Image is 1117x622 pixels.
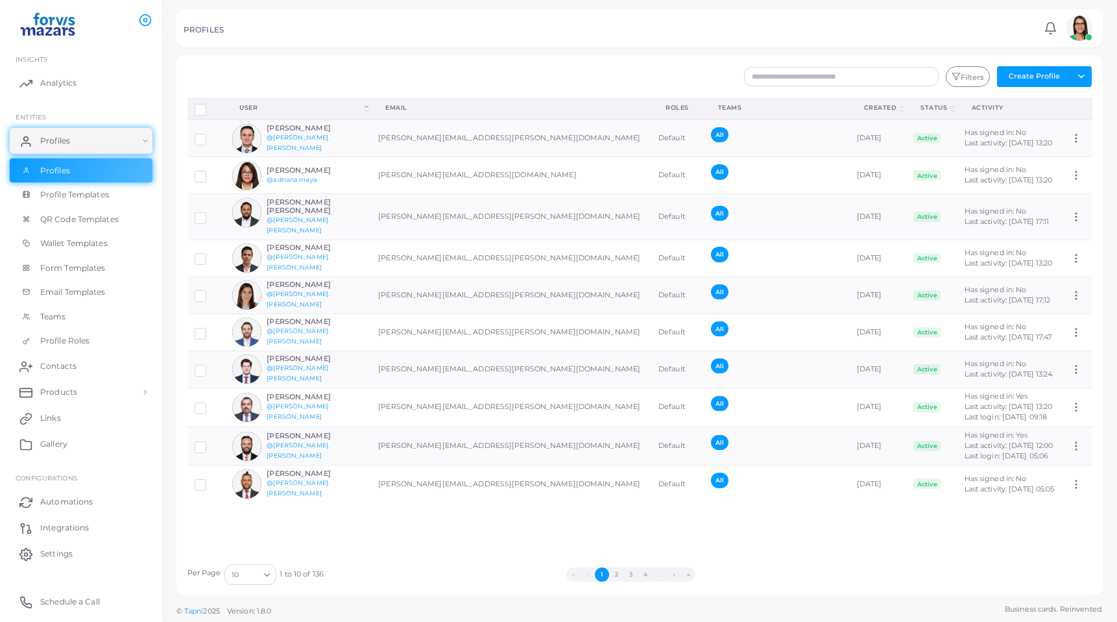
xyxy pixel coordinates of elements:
[232,124,261,153] img: avatar
[40,335,90,347] span: Profile Roles
[385,103,637,112] div: Email
[1063,15,1096,41] a: avatar
[40,438,67,450] span: Gallery
[227,606,272,616] span: Version: 1.8.0
[965,412,1048,421] span: Last login: [DATE] 09:18
[40,77,77,89] span: Analytics
[965,258,1053,267] span: Last activity: [DATE] 13:20
[850,277,907,314] td: [DATE]
[371,119,651,157] td: [PERSON_NAME][EMAIL_ADDRESS][PERSON_NAME][DOMAIN_NAME]
[711,473,728,488] span: All
[10,329,152,353] a: Profile Roles
[972,103,1049,112] div: activity
[651,314,704,351] td: Default
[965,441,1053,450] span: Last activity: [DATE] 12:00
[40,522,89,534] span: Integrations
[965,128,1027,137] span: Has signed in: No
[651,466,704,503] td: Default
[187,98,226,119] th: Row-selection
[240,567,259,582] input: Search for option
[965,138,1053,147] span: Last activity: [DATE] 13:20
[16,113,46,121] span: ENTITIES
[10,379,152,405] a: Products
[10,515,152,541] a: Integrations
[267,403,330,420] a: @[PERSON_NAME].[PERSON_NAME]
[232,432,261,461] img: avatar
[850,351,907,388] td: [DATE]
[651,277,704,314] td: Default
[965,392,1028,401] span: Has signed in: Yes
[10,231,152,256] a: Wallet Templates
[965,369,1053,379] span: Last activity: [DATE] 13:24
[651,427,704,466] td: Default
[40,386,77,398] span: Products
[371,466,651,503] td: [PERSON_NAME][EMAIL_ADDRESS][PERSON_NAME][DOMAIN_NAME]
[965,322,1027,331] span: Has signed in: No
[40,165,70,177] span: Profiles
[850,314,907,351] td: [DATE]
[997,66,1071,87] button: Create Profile
[913,364,941,375] span: Active
[850,157,907,194] td: [DATE]
[965,217,1050,226] span: Last activity: [DATE] 17:11
[267,393,362,401] h6: [PERSON_NAME]
[267,432,362,440] h6: [PERSON_NAME]
[267,198,362,215] h6: [PERSON_NAME] [PERSON_NAME]
[40,286,106,298] span: Email Templates
[10,256,152,280] a: Form Templates
[232,568,239,582] span: 10
[267,479,330,497] a: @[PERSON_NAME].[PERSON_NAME]
[965,359,1027,368] span: Has signed in: No
[10,489,152,515] a: Automations
[711,435,728,450] span: All
[850,119,907,157] td: [DATE]
[232,317,261,347] img: avatar
[718,103,835,112] div: Teams
[232,243,261,273] img: avatar
[965,285,1027,294] span: Has signed in: No
[965,332,1052,342] span: Last activity: [DATE] 17:47
[232,393,261,422] img: avatar
[965,295,1051,305] span: Last activity: [DATE] 17:12
[267,243,362,252] h6: [PERSON_NAME]
[913,212,941,222] span: Active
[711,358,728,373] span: All
[10,541,152,567] a: Settings
[850,466,907,503] td: [DATE]
[623,567,638,582] button: Go to page 3
[371,351,651,388] td: [PERSON_NAME][EMAIL_ADDRESS][PERSON_NAME][DOMAIN_NAME]
[965,451,1049,460] span: Last login: [DATE] 05:06
[651,157,704,194] td: Default
[711,247,728,262] span: All
[10,353,152,379] a: Contacts
[187,568,221,578] label: Per Page
[371,157,651,194] td: [PERSON_NAME][EMAIL_ADDRESS][DOMAIN_NAME]
[965,165,1027,174] span: Has signed in: No
[267,253,330,271] a: @[PERSON_NAME].[PERSON_NAME]
[10,158,152,183] a: Profiles
[651,240,704,277] td: Default
[232,355,261,384] img: avatar
[1066,15,1092,41] img: avatar
[12,12,84,36] img: logo
[267,327,330,345] a: @[PERSON_NAME].[PERSON_NAME]
[711,164,728,179] span: All
[232,280,261,310] img: avatar
[711,206,728,221] span: All
[40,596,100,608] span: Schedule a Call
[371,314,651,351] td: [PERSON_NAME][EMAIL_ADDRESS][PERSON_NAME][DOMAIN_NAME]
[913,479,941,489] span: Active
[267,166,362,175] h6: [PERSON_NAME]
[1005,604,1103,615] span: Business cards. Reinvented.
[232,198,261,227] img: avatar
[913,290,941,301] span: Active
[371,240,651,277] td: [PERSON_NAME][EMAIL_ADDRESS][PERSON_NAME][DOMAIN_NAME]
[267,290,330,308] a: @[PERSON_NAME].[PERSON_NAME]
[232,161,261,190] img: avatar
[10,70,152,96] a: Analytics
[224,564,276,585] div: Search for option
[371,427,651,466] td: [PERSON_NAME][EMAIL_ADDRESS][PERSON_NAME][DOMAIN_NAME]
[40,311,66,323] span: Teams
[40,135,70,147] span: Profiles
[239,103,362,112] div: User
